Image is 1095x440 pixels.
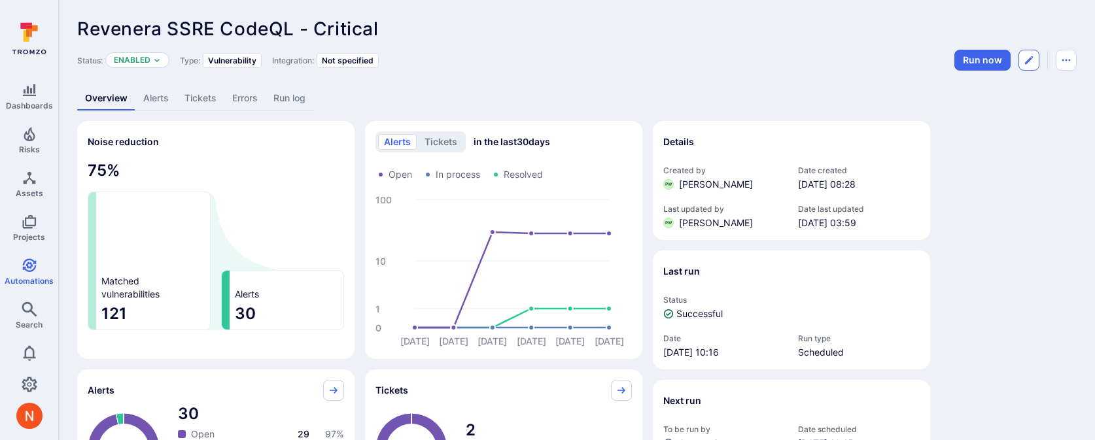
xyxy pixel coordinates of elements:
text: [DATE] [439,335,468,347]
span: Matched vulnerabilities [101,275,160,301]
span: Alerts [88,384,114,397]
span: Scheduled [798,346,920,359]
span: Date created [798,165,920,175]
span: Successful [676,307,723,320]
span: Noise reduction [88,136,159,147]
span: 97 % [325,428,344,439]
text: 100 [375,194,392,205]
div: Vulnerability [203,53,262,68]
button: Run automation [954,50,1011,71]
span: [PERSON_NAME] [679,178,753,191]
span: Status [663,295,920,305]
div: Neeren Patki [16,403,43,429]
img: ACg8ocIprwjrgDQnDsNSk9Ghn5p5-B8DpAKWoJ5Gi9syOE4K59tr4Q=s96-c [16,403,43,429]
span: Resolved [504,168,543,181]
span: Alerts [235,288,259,301]
span: Last updated by [663,204,785,214]
span: [DATE] 10:16 [663,346,785,359]
span: Dashboards [6,101,53,110]
span: [PERSON_NAME] [679,216,753,229]
text: 1 [375,303,380,314]
div: Alerts/Tickets trend [365,121,642,359]
span: Risks [19,144,40,154]
span: 30 [235,303,338,324]
span: Search [16,320,43,330]
span: [DATE] 08:28 [798,178,920,191]
h2: Next run [663,394,701,407]
button: Edit automation [1018,50,1039,71]
div: Peter Wake [663,179,674,190]
button: alerts [378,134,417,150]
span: 121 [101,303,205,324]
button: Automation menu [1056,50,1077,71]
span: Open [389,168,412,181]
span: Assets [16,188,43,198]
button: Expand dropdown [153,56,161,64]
span: Run type [798,333,920,343]
a: Errors [224,86,266,110]
span: Integration: [272,56,314,65]
span: To be run by [663,424,785,434]
h2: Details [663,135,694,148]
span: Revenera SSRE CodeQL - Critical [77,18,379,40]
button: Enabled [114,55,150,65]
span: Not specified [322,56,374,65]
a: Overview [77,86,135,110]
a: Alerts [135,86,177,110]
section: Last run widget [653,250,930,369]
span: Type: [180,56,200,65]
span: 75 % [88,160,344,181]
text: [DATE] [555,335,585,347]
span: total [178,403,344,424]
span: Created by [663,165,785,175]
span: [DATE] 03:59 [798,216,920,229]
span: Status: [77,56,103,65]
span: Date scheduled [798,424,920,434]
a: Run log [266,86,313,110]
span: in the last 30 days [474,135,550,148]
text: 0 [375,322,381,333]
text: [DATE] [478,335,507,347]
div: Peter Wake [663,218,674,228]
span: Date [663,333,785,343]
span: Projects [13,232,45,242]
text: [DATE] [595,335,624,347]
span: Tickets [375,384,408,397]
text: 10 [375,256,386,267]
text: [DATE] [400,335,430,347]
span: Automations [5,276,54,286]
text: [DATE] [517,335,546,347]
span: In process [436,168,480,181]
button: tickets [419,134,463,150]
section: Details widget [653,121,930,240]
span: 29 [298,428,309,439]
h2: Last run [663,265,700,278]
div: Automation tabs [77,86,1077,110]
span: Date last updated [798,204,920,214]
a: Tickets [177,86,224,110]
